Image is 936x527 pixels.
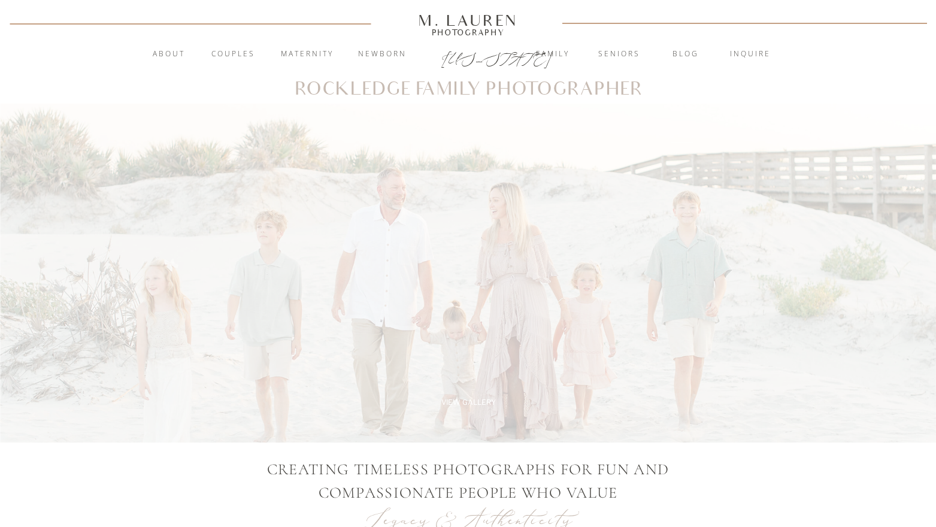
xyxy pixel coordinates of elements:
[441,49,496,63] a: [US_STATE]
[413,29,523,35] a: Photography
[221,458,716,505] p: CREATING TIMELESS PHOTOGRAPHS FOR Fun AND COMPASSIONATE PEOPLE WHO VALUE
[428,397,510,408] a: View Gallery
[653,49,718,60] a: blog
[383,14,554,27] a: M. Lauren
[520,49,585,60] a: Family
[275,49,340,60] a: Maternity
[201,49,266,60] a: Couples
[146,49,192,60] a: About
[350,49,415,60] a: Newborn
[294,81,643,98] h1: Rockledge Family Photographer
[718,49,783,60] a: inquire
[587,49,652,60] a: Seniors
